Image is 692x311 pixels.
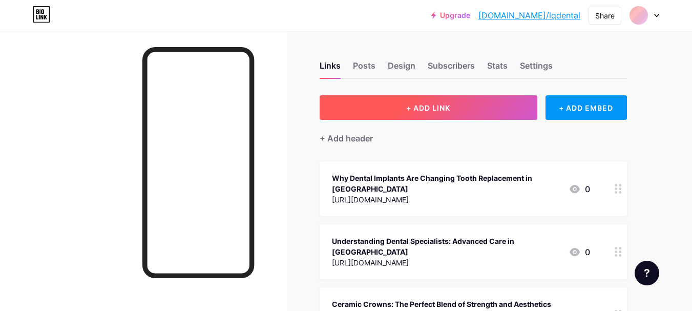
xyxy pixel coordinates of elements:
[431,11,470,19] a: Upgrade
[320,132,373,144] div: + Add header
[353,59,375,78] div: Posts
[332,173,560,194] div: Why Dental Implants Are Changing Tooth Replacement in [GEOGRAPHIC_DATA]
[388,59,415,78] div: Design
[320,95,537,120] button: + ADD LINK
[332,194,560,205] div: [URL][DOMAIN_NAME]
[569,246,590,258] div: 0
[569,183,590,195] div: 0
[546,95,627,120] div: + ADD EMBED
[487,59,508,78] div: Stats
[428,59,475,78] div: Subscribers
[478,9,580,22] a: [DOMAIN_NAME]/lqdental
[320,59,341,78] div: Links
[332,236,560,257] div: Understanding Dental Specialists: Advanced Care in [GEOGRAPHIC_DATA]
[332,257,560,268] div: [URL][DOMAIN_NAME]
[406,103,450,112] span: + ADD LINK
[520,59,553,78] div: Settings
[595,10,615,21] div: Share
